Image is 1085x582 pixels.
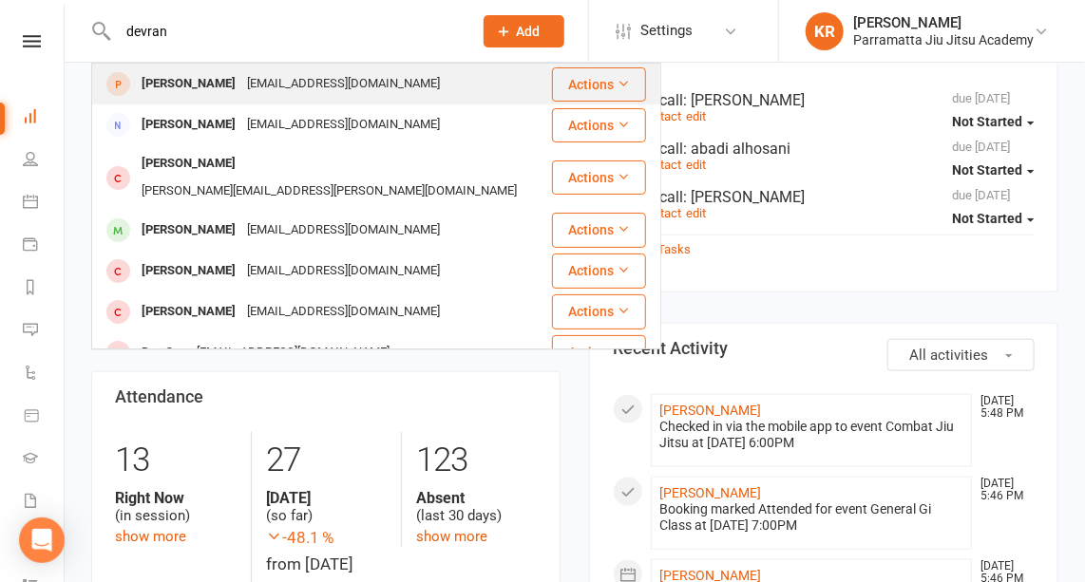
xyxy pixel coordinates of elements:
strong: Absent [416,489,537,507]
button: Actions [552,213,646,247]
span: Not Started [952,211,1022,226]
h3: Recent Activity [613,339,1035,358]
button: Actions [552,108,646,142]
button: Actions [552,253,646,288]
input: Search... [112,18,459,45]
div: 123 [416,432,537,489]
div: 27 [266,432,387,489]
h3: Attendance [115,387,537,406]
div: Phone call [613,188,1035,206]
div: Phone call [613,91,1035,109]
div: KR [806,12,844,50]
div: Phone call [613,140,1035,158]
span: All activities [909,347,988,364]
span: Settings [640,9,693,52]
div: [EMAIL_ADDRESS][DOMAIN_NAME] [241,257,446,285]
span: : [PERSON_NAME] [683,91,805,109]
div: Open Intercom Messenger [19,517,65,563]
a: Calendar [23,182,66,225]
span: : abadi alhosani [683,140,790,158]
button: Not Started [952,154,1035,188]
div: [PERSON_NAME] [136,150,241,178]
strong: Right Now [115,489,237,507]
div: [PERSON_NAME] [853,14,1034,31]
a: show more [416,528,487,545]
a: Reports [23,268,66,310]
a: Product Sales [23,396,66,439]
a: [PERSON_NAME] [659,485,761,500]
span: Not Started [952,162,1022,178]
a: show more [115,528,186,545]
div: [PERSON_NAME][EMAIL_ADDRESS][PERSON_NAME][DOMAIN_NAME] [136,178,523,205]
a: edit [686,158,706,172]
span: Not Started [952,114,1022,129]
div: [PERSON_NAME] [136,70,241,98]
a: [PERSON_NAME] [659,403,761,418]
div: [EMAIL_ADDRESS][DOMAIN_NAME] [241,216,446,244]
button: Actions [552,335,646,369]
div: from [DATE] [266,525,387,576]
a: edit [686,206,706,220]
strong: [DATE] [266,489,387,507]
span: -48.1 % [266,525,387,551]
button: Actions [552,294,646,329]
time: [DATE] 5:46 PM [971,478,1034,502]
button: All activities [887,339,1035,371]
div: 13 [115,432,237,489]
div: [EMAIL_ADDRESS][DOMAIN_NAME] [241,111,446,139]
div: [EMAIL_ADDRESS][DOMAIN_NAME] [241,298,446,326]
button: Add [484,15,564,47]
div: Parramatta Jiu Jitsu Academy [853,31,1034,48]
div: [PERSON_NAME] [136,216,241,244]
span: Add [517,24,541,39]
div: (in session) [115,489,237,525]
div: [EMAIL_ADDRESS][DOMAIN_NAME] [241,70,446,98]
div: Dev Gor [136,339,191,366]
div: (last 30 days) [416,489,537,525]
div: (so far) [266,489,387,525]
div: [EMAIL_ADDRESS][DOMAIN_NAME] [191,339,395,366]
span: : [PERSON_NAME] [683,188,805,206]
div: Booking marked Attended for event General Gi Class at [DATE] 7:00PM [659,501,963,534]
div: Checked in via the mobile app to event Combat Jiu Jitsu at [DATE] 6:00PM [659,419,963,451]
a: edit [686,109,706,123]
button: Actions [552,67,646,102]
button: Actions [552,160,646,195]
a: Payments [23,225,66,268]
a: Dashboard [23,97,66,140]
div: [PERSON_NAME] [136,111,241,139]
button: Not Started [952,202,1035,236]
a: People [23,140,66,182]
button: Not Started [952,105,1035,140]
div: [PERSON_NAME] [136,257,241,285]
time: [DATE] 5:48 PM [971,395,1034,420]
div: [PERSON_NAME] [136,298,241,326]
